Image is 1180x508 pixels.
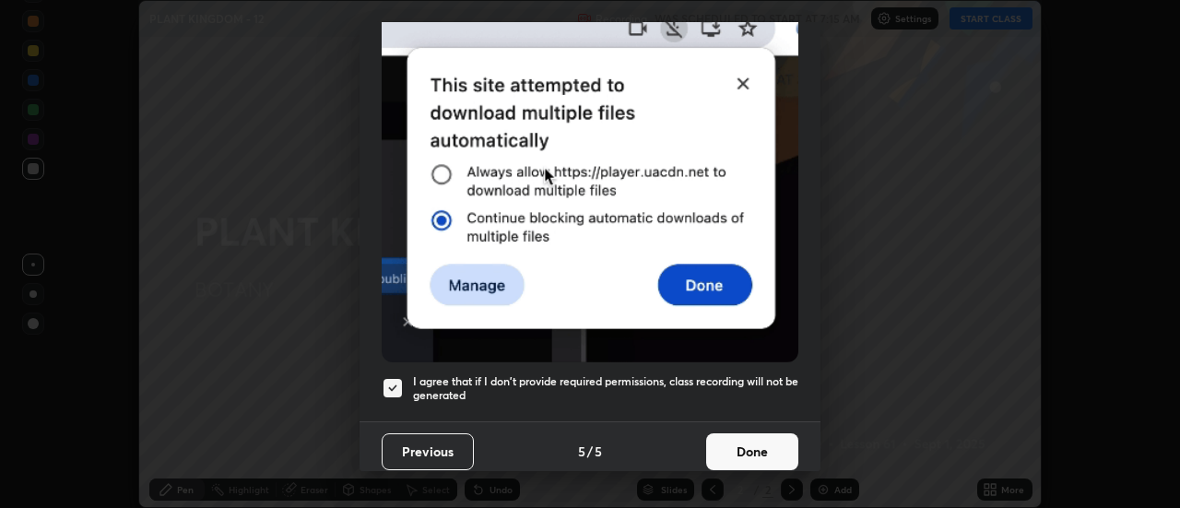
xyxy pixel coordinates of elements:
h4: / [587,442,593,461]
h4: 5 [578,442,585,461]
button: Previous [382,433,474,470]
button: Done [706,433,798,470]
h5: I agree that if I don't provide required permissions, class recording will not be generated [413,374,798,403]
h4: 5 [595,442,602,461]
